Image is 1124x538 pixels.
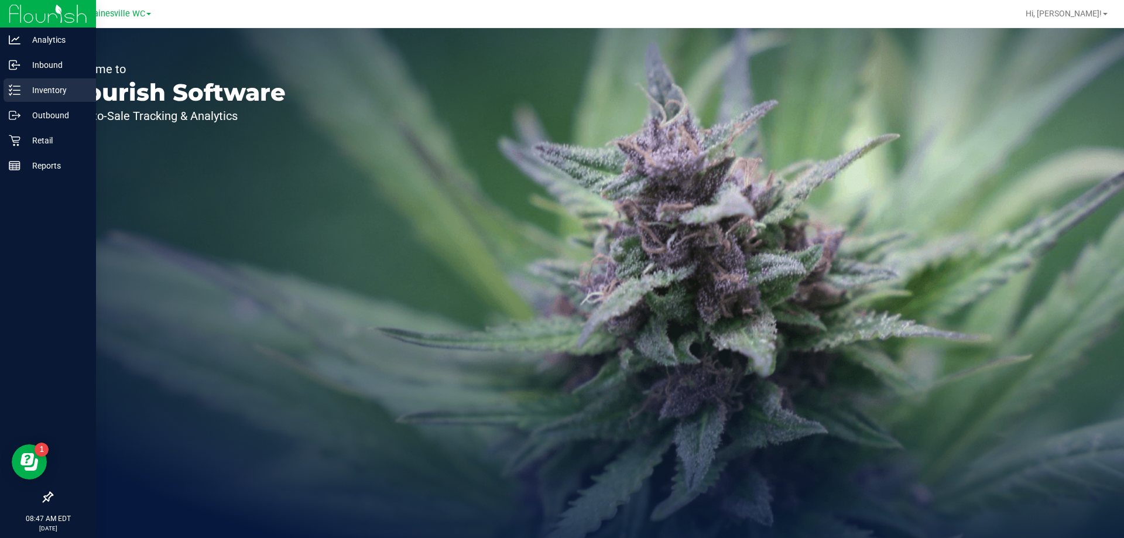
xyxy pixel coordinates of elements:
[20,159,91,173] p: Reports
[9,34,20,46] inline-svg: Analytics
[5,513,91,524] p: 08:47 AM EDT
[63,81,286,104] p: Flourish Software
[9,59,20,71] inline-svg: Inbound
[88,9,145,19] span: Gainesville WC
[20,108,91,122] p: Outbound
[20,83,91,97] p: Inventory
[12,444,47,479] iframe: Resource center
[63,110,286,122] p: Seed-to-Sale Tracking & Analytics
[20,133,91,148] p: Retail
[35,443,49,457] iframe: Resource center unread badge
[9,109,20,121] inline-svg: Outbound
[20,33,91,47] p: Analytics
[20,58,91,72] p: Inbound
[9,84,20,96] inline-svg: Inventory
[5,524,91,533] p: [DATE]
[1026,9,1102,18] span: Hi, [PERSON_NAME]!
[63,63,286,75] p: Welcome to
[9,160,20,172] inline-svg: Reports
[9,135,20,146] inline-svg: Retail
